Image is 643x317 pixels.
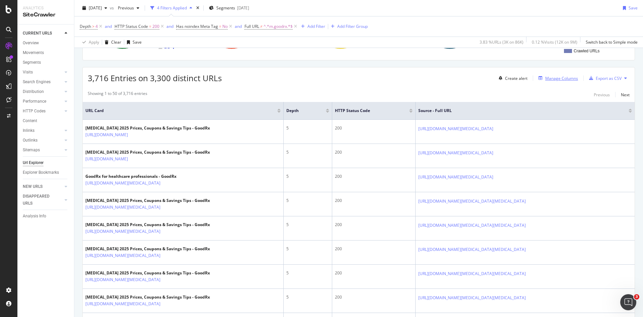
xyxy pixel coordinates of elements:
button: Switch back to Simple mode [583,37,638,48]
a: Performance [23,98,63,105]
div: 200 [335,270,413,276]
div: 200 [335,294,413,300]
div: Distribution [23,88,44,95]
span: ≠ [260,23,263,29]
a: [URL][DOMAIN_NAME][MEDICAL_DATA][MEDICAL_DATA] [418,295,526,301]
button: Add Filter Group [328,22,368,31]
div: 5 [286,198,329,204]
div: Analytics [23,5,69,11]
div: 4 Filters Applied [157,5,187,11]
div: [MEDICAL_DATA] 2025 Prices, Coupons & Savings Tips - GoodRx [85,294,210,300]
a: [URL][DOMAIN_NAME][MEDICAL_DATA] [85,180,160,187]
text: 1/2 [164,45,170,49]
div: DISAPPEARED URLS [23,193,57,207]
div: [MEDICAL_DATA] 2025 Prices, Coupons & Savings Tips - GoodRx [85,198,210,204]
a: Outlinks [23,137,63,144]
div: Export as CSV [596,75,622,81]
div: 5 [286,246,329,252]
div: 5 [286,125,329,131]
span: 3,716 Entries on 3,300 distinct URLs [88,72,222,84]
div: 3.83 % URLs ( 3K on 86K ) [480,39,523,45]
div: Outlinks [23,137,38,144]
div: Clear [111,39,121,45]
div: 200 [335,125,413,131]
text: Crawled URLs [574,49,599,53]
span: Depth [80,23,91,29]
a: Movements [23,49,69,56]
div: 200 [335,173,413,179]
a: [URL][DOMAIN_NAME][MEDICAL_DATA][MEDICAL_DATA] [418,198,526,205]
button: Segments[DATE] [206,3,252,13]
span: 3 [634,294,639,300]
div: 5 [286,149,329,155]
a: [URL][DOMAIN_NAME][MEDICAL_DATA][MEDICAL_DATA] [418,222,526,229]
div: 200 [335,222,413,228]
div: Url Explorer [23,159,44,166]
div: 5 [286,270,329,276]
div: Analysis Info [23,213,46,220]
button: Previous [594,91,610,99]
div: Visits [23,69,33,76]
div: Explorer Bookmarks [23,169,59,176]
span: URL Card [85,108,276,114]
div: NEW URLS [23,183,43,190]
div: [MEDICAL_DATA] 2025 Prices, Coupons & Savings Tips - GoodRx [85,125,210,131]
div: Content [23,117,37,124]
div: Save [629,5,638,11]
div: 200 [335,198,413,204]
a: Content [23,117,69,124]
div: 0.12 % Visits ( 12K on 9M ) [532,39,577,45]
div: [MEDICAL_DATA] 2025 Prices, Coupons & Savings Tips - GoodRx [85,246,210,252]
div: Performance [23,98,46,105]
span: Source - Full URL [418,108,619,114]
button: 4 Filters Applied [148,3,195,13]
a: [URL][DOMAIN_NAME][MEDICAL_DATA] [85,204,160,211]
button: and [235,23,242,30]
a: Inlinks [23,127,63,134]
a: [URL][DOMAIN_NAME][MEDICAL_DATA][MEDICAL_DATA] [418,246,526,253]
a: [URL][DOMAIN_NAME][MEDICAL_DATA] [85,252,160,259]
a: CURRENT URLS [23,30,63,37]
div: Inlinks [23,127,34,134]
div: Save [133,39,142,45]
a: [URL][DOMAIN_NAME][MEDICAL_DATA] [85,276,160,283]
a: [URL][DOMAIN_NAME][MEDICAL_DATA] [85,301,160,307]
iframe: Intercom live chat [620,294,636,310]
button: Save [620,3,638,13]
button: Add Filter [298,22,325,31]
div: Create alert [505,75,527,81]
div: Add Filter [307,23,325,29]
div: CURRENT URLS [23,30,52,37]
button: [DATE] [80,3,110,13]
div: 200 [335,246,413,252]
div: Next [621,92,630,98]
div: Overview [23,40,39,47]
span: vs [110,5,115,11]
span: HTTP Status Code [335,108,400,114]
span: No [222,22,228,31]
a: Overview [23,40,69,47]
div: GoodRx for healthcare professionals - GoodRx [85,173,190,179]
span: > [92,23,94,29]
span: Full URL [244,23,259,29]
span: HTTP Status Code [115,23,148,29]
div: 5 [286,294,329,300]
span: 4 [95,22,98,31]
div: Segments [23,59,41,66]
div: 5 [286,173,329,179]
span: Has noindex Meta Tag [176,23,218,29]
div: HTTP Codes [23,108,46,115]
a: HTTP Codes [23,108,63,115]
span: Depth [286,108,316,114]
a: Analysis Info [23,213,69,220]
div: and [105,23,112,29]
div: [DATE] [237,5,249,11]
a: DISAPPEARED URLS [23,193,63,207]
div: Switch back to Simple mode [586,39,638,45]
span: 2025 Sep. 5th [89,5,102,11]
a: [URL][DOMAIN_NAME] [85,156,128,162]
span: 200 [152,22,159,31]
button: and [166,23,173,30]
a: Explorer Bookmarks [23,169,69,176]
